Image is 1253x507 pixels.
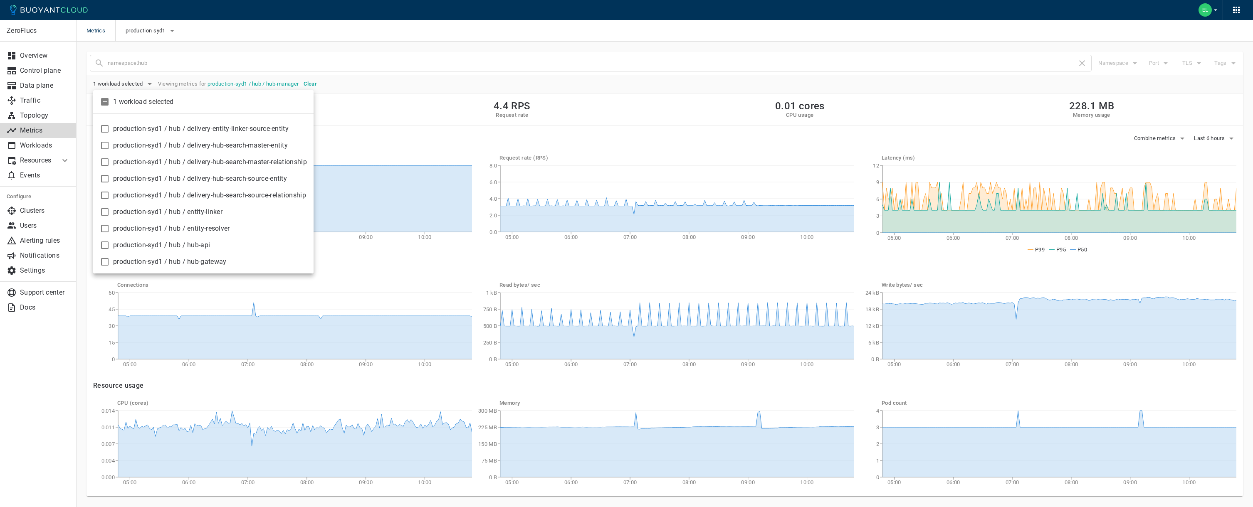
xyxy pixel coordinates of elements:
span: production-syd1 / hub / delivery-hub-search-master-relationship [113,158,307,166]
span: production-syd1 / hub / entity-resolver [113,224,307,233]
span: production-syd1 / hub / entity-linker [113,208,307,216]
span: production-syd1 / hub / hub-api [113,241,307,249]
span: production-syd1 / hub / hub-gateway [113,258,307,266]
span: production-syd1 / hub / delivery-entity-linker-source-entity [113,125,307,133]
span: production-syd1 / hub / delivery-hub-search-source-entity [113,175,307,183]
span: 1 workload selected [113,98,307,106]
span: production-syd1 / hub / delivery-hub-search-master-entity [113,141,307,150]
span: production-syd1 / hub / delivery-hub-search-source-relationship [113,191,307,199]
